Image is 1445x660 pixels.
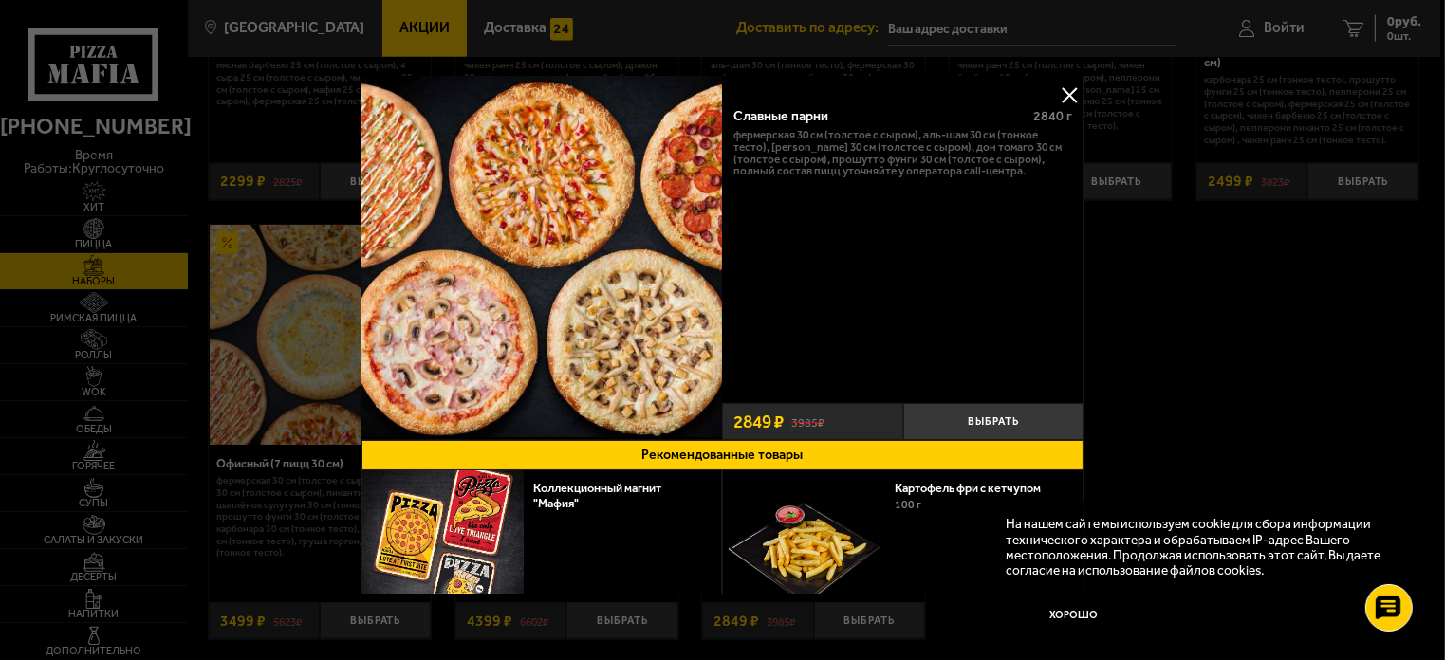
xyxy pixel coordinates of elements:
[895,498,921,511] span: 100 г
[733,129,1072,177] p: Фермерская 30 см (толстое с сыром), Аль-Шам 30 см (тонкое тесто), [PERSON_NAME] 30 см (толстое с ...
[361,76,723,440] a: Славные парни
[734,412,785,431] span: 2849 ₽
[903,403,1084,440] button: Выбрать
[361,76,723,437] img: Славные парни
[1033,108,1072,124] span: 2840 г
[1007,593,1142,638] button: Хорошо
[792,413,825,430] s: 3985 ₽
[533,481,661,510] a: Коллекционный магнит "Мафия"
[733,108,1019,124] div: Славные парни
[895,481,1056,495] a: Картофель фри с кетчупом
[1007,516,1399,578] p: На нашем сайте мы используем cookie для сбора информации технического характера и обрабатываем IP...
[361,440,1084,471] button: Рекомендованные товары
